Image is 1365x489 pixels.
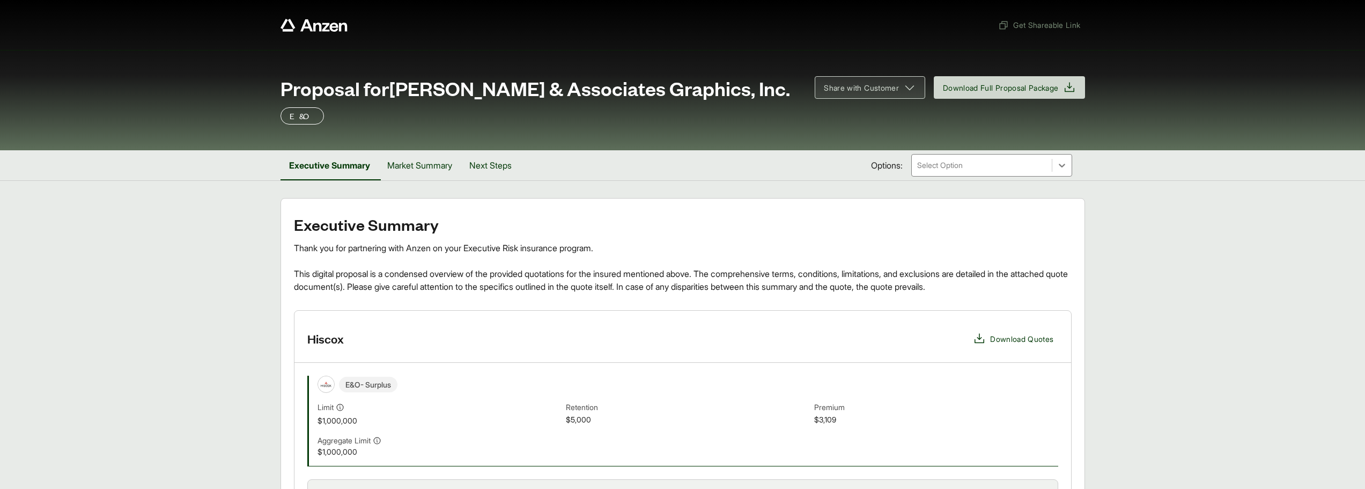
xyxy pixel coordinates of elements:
[294,242,1072,293] div: Thank you for partnering with Anzen on your Executive Risk insurance program. This digital propos...
[814,402,1058,414] span: Premium
[339,377,397,392] span: E&O - Surplus
[998,19,1080,31] span: Get Shareable Link
[318,402,334,413] span: Limit
[871,159,903,172] span: Options:
[990,333,1053,345] span: Download Quotes
[994,15,1084,35] button: Get Shareable Link
[379,150,461,180] button: Market Summary
[566,402,810,414] span: Retention
[943,82,1059,93] span: Download Full Proposal Package
[318,415,562,426] span: $1,000,000
[934,76,1085,99] button: Download Full Proposal Package
[969,328,1058,349] button: Download Quotes
[824,82,899,93] span: Share with Customer
[290,110,315,122] p: E&O
[566,414,810,426] span: $5,000
[318,376,334,392] img: Hiscox
[814,414,1058,426] span: $3,109
[294,216,1072,233] h2: Executive Summary
[461,150,520,180] button: Next Steps
[281,77,790,99] span: Proposal for [PERSON_NAME] & Associates Graphics, Inc.
[281,150,379,180] button: Executive Summary
[281,19,348,32] a: Anzen website
[318,446,562,457] span: $1,000,000
[318,435,371,446] span: Aggregate Limit
[815,76,925,99] button: Share with Customer
[307,331,344,347] h3: Hiscox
